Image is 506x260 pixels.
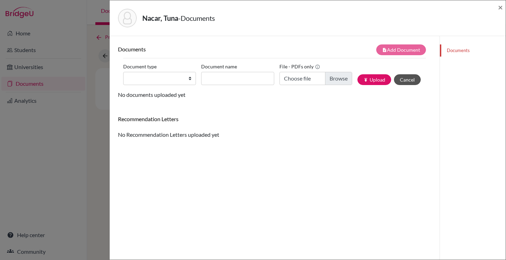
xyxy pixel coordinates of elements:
[118,116,431,139] div: No Recommendation Letters uploaded yet
[363,77,368,82] i: publish
[118,116,431,122] h6: Recommendation Letters
[118,46,275,52] h6: Documents
[394,74,421,85] button: Cancel
[279,61,320,72] label: File - PDFs only
[382,48,387,52] i: note_add
[440,44,506,57] a: Documents
[142,14,178,22] strong: Nacar, Tuna
[118,44,431,99] div: No documents uploaded yet
[201,61,237,72] label: Document name
[498,3,503,11] button: Close
[376,44,426,55] button: note_addAdd Document
[357,74,391,85] button: publishUpload
[498,2,503,12] span: ×
[178,14,215,22] span: - Documents
[123,61,157,72] label: Document type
